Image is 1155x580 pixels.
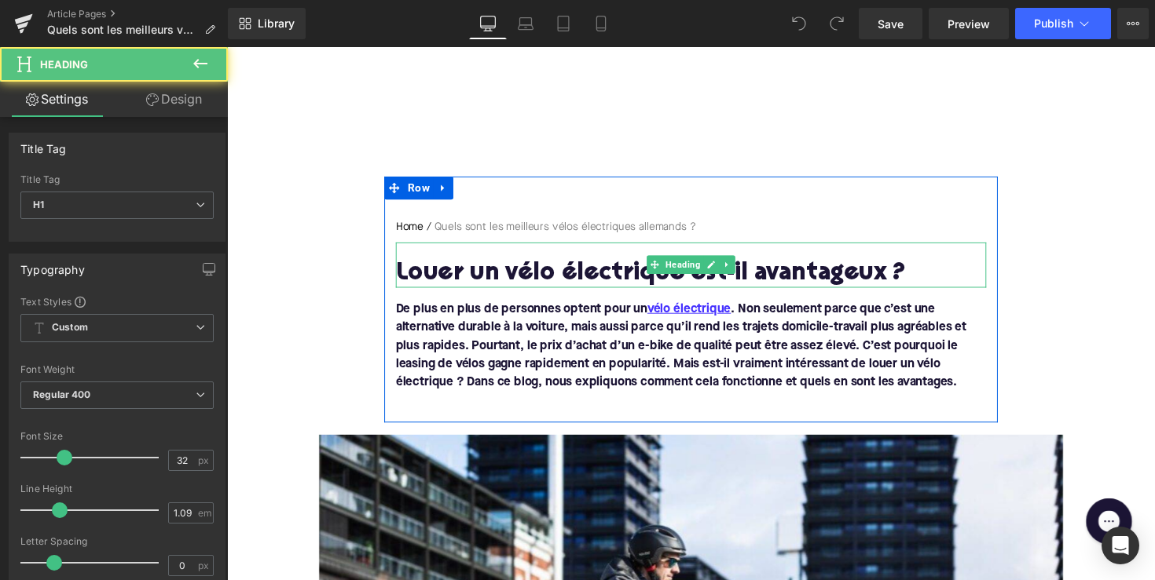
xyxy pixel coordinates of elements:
[1015,8,1111,39] button: Publish
[258,16,295,31] span: Library
[929,8,1009,39] a: Preview
[47,24,198,36] span: Quels sont les meilleurs vélos électriques allemands ?
[1117,8,1149,39] button: More
[173,262,757,350] font: De plus en plus de personnes optent pour un . Non seulement parce que c’est une alternative durab...
[40,58,88,71] span: Heading
[20,133,67,155] div: Title Tag
[20,536,214,547] div: Letter Spacing
[948,16,990,32] span: Preview
[1102,527,1139,564] div: Open Intercom Messenger
[47,8,228,20] a: Article Pages
[181,133,211,156] span: Row
[878,16,904,32] span: Save
[33,199,44,210] b: H1
[52,321,88,334] b: Custom
[20,254,85,276] div: Typography
[446,213,488,232] span: Heading
[211,133,232,156] a: Expand / Collapse
[201,177,212,193] span: /
[198,455,211,465] span: px
[173,177,778,200] nav: breadcrumbs
[504,213,521,232] a: Expand / Collapse
[872,457,935,515] iframe: Gorgias live chat messenger
[198,508,211,518] span: em
[20,364,214,375] div: Font Weight
[1034,17,1073,30] span: Publish
[173,219,778,246] h1: Louer un vélo électrique est-il avantageux ?
[783,8,815,39] button: Undo
[20,483,214,494] div: Line Height
[507,8,544,39] a: Laptop
[198,560,211,571] span: px
[544,8,582,39] a: Tablet
[431,259,516,278] a: vélo électrique
[582,8,620,39] a: Mobile
[33,388,91,400] b: Regular 400
[117,82,231,117] a: Design
[20,174,214,185] div: Title Tag
[469,8,507,39] a: Desktop
[228,8,306,39] a: New Library
[821,8,852,39] button: Redo
[20,295,214,308] div: Text Styles
[173,177,201,193] a: Home
[20,431,214,442] div: Font Size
